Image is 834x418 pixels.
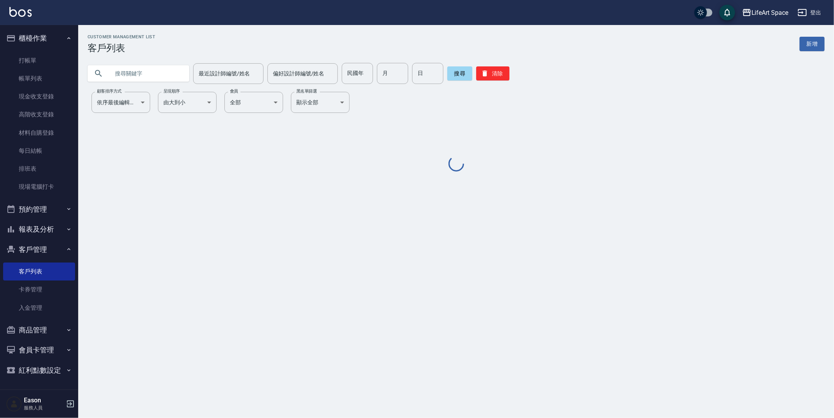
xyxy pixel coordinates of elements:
a: 新增 [800,37,825,51]
button: 商品管理 [3,320,75,340]
input: 搜尋關鍵字 [109,63,183,84]
a: 帳單列表 [3,70,75,88]
div: LifeArt Space [751,8,788,18]
div: 全部 [224,92,283,113]
div: 由大到小 [158,92,217,113]
button: 紅利點數設定 [3,360,75,380]
a: 入金管理 [3,299,75,317]
a: 打帳單 [3,52,75,70]
label: 會員 [230,88,238,94]
a: 材料自購登錄 [3,124,75,142]
h3: 客戶列表 [88,43,155,54]
h2: Customer Management List [88,34,155,39]
img: Person [6,396,22,412]
button: 搜尋 [447,66,472,80]
a: 卡券管理 [3,280,75,298]
label: 黑名單篩選 [296,88,317,94]
a: 客戶列表 [3,263,75,280]
button: 清除 [476,66,509,80]
button: 會員卡管理 [3,340,75,360]
a: 排班表 [3,160,75,178]
h5: Eason [24,397,64,404]
div: 顯示全部 [291,92,350,113]
button: 客戶管理 [3,239,75,260]
img: Logo [9,7,32,17]
div: 依序最後編輯時間 [91,92,150,113]
a: 每日結帳 [3,142,75,160]
label: 呈現順序 [163,88,180,94]
a: 現金收支登錄 [3,88,75,105]
button: 報表及分析 [3,219,75,239]
a: 現場電腦打卡 [3,178,75,196]
label: 顧客排序方式 [97,88,122,94]
button: LifeArt Space [739,5,791,21]
button: 登出 [795,5,825,20]
button: 預約管理 [3,199,75,220]
a: 高階收支登錄 [3,105,75,123]
button: 櫃檯作業 [3,28,75,48]
button: save [719,5,735,20]
p: 服務人員 [24,404,64,411]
